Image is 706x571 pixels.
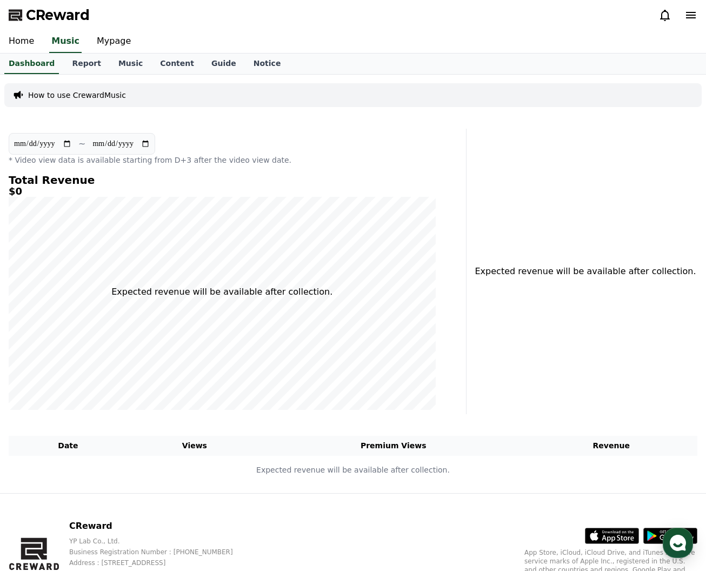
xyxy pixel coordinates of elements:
p: Expected revenue will be available after collection. [475,265,673,278]
a: Report [63,54,110,74]
p: Address : [STREET_ADDRESS] [69,559,250,567]
th: Premium Views [262,436,525,456]
p: Expected revenue will be available after collection. [111,285,332,298]
p: * Video view data is available starting from D+3 after the video view date. [9,155,436,165]
p: ~ [78,137,85,150]
h5: $0 [9,186,436,197]
span: Home [28,359,46,368]
a: Messages [71,343,139,370]
p: CReward [69,520,250,533]
span: Settings [160,359,187,368]
span: CReward [26,6,90,24]
a: Settings [139,343,208,370]
a: CReward [9,6,90,24]
a: Dashboard [4,54,59,74]
a: Mypage [88,30,139,53]
th: Views [128,436,262,456]
a: Music [49,30,82,53]
span: Messages [90,360,122,368]
p: Business Registration Number : [PHONE_NUMBER] [69,548,250,556]
p: YP Lab Co., Ltd. [69,537,250,546]
a: How to use CrewardMusic [28,90,126,101]
a: Music [110,54,151,74]
a: Guide [203,54,245,74]
a: Home [3,343,71,370]
th: Revenue [525,436,697,456]
a: Content [151,54,203,74]
a: Notice [245,54,290,74]
th: Date [9,436,128,456]
p: Expected revenue will be available after collection. [9,464,697,476]
h4: Total Revenue [9,174,436,186]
